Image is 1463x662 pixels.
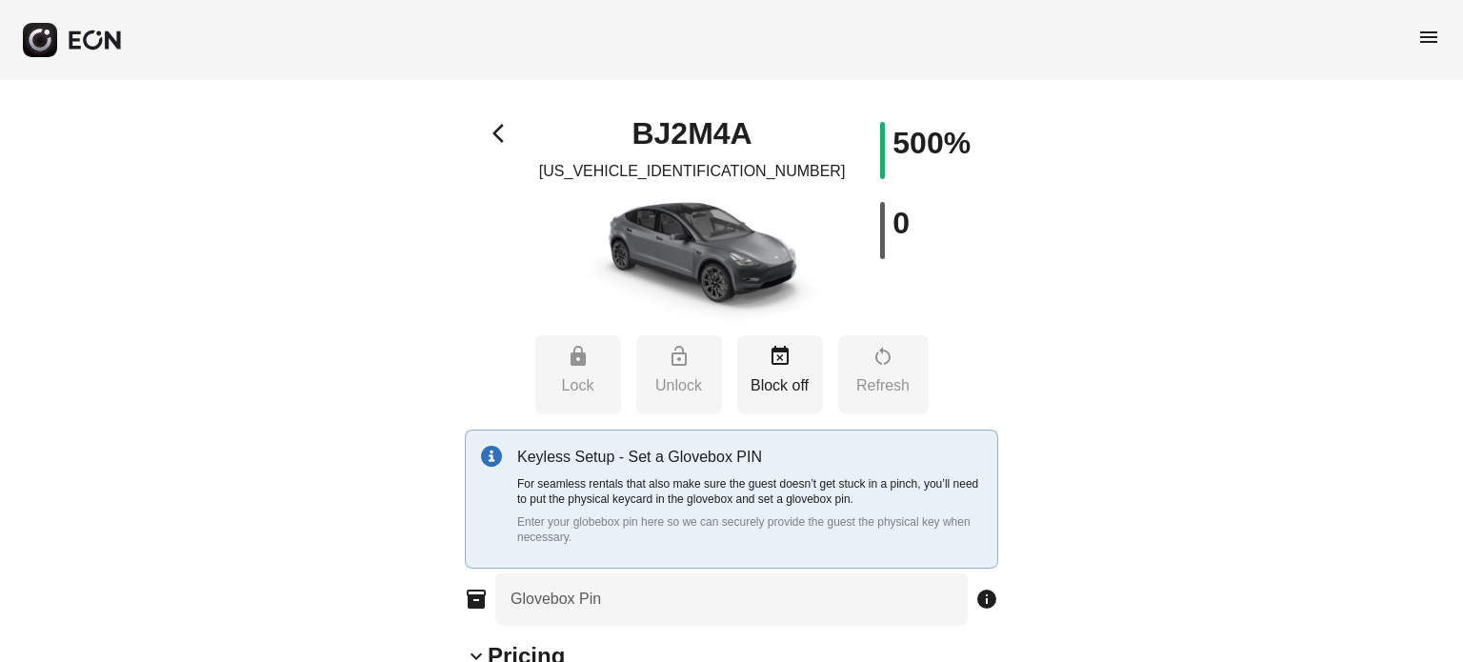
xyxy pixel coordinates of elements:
button: Block off [737,335,823,414]
span: info [975,588,998,611]
h1: 500% [892,131,971,154]
span: event_busy [769,345,792,368]
span: menu [1417,26,1440,49]
h1: BJ2M4A [631,122,752,145]
img: info [481,446,502,467]
img: car [559,191,826,324]
p: [US_VEHICLE_IDENTIFICATION_NUMBER] [539,160,846,183]
span: arrow_back_ios [492,122,515,145]
span: inventory_2 [465,588,488,611]
p: Enter your globebox pin here so we can securely provide the guest the physical key when necessary. [517,514,982,545]
label: Glovebox Pin [511,588,601,611]
p: Block off [747,374,813,397]
h1: 0 [892,211,910,234]
p: Keyless Setup - Set a Glovebox PIN [517,446,982,469]
p: For seamless rentals that also make sure the guest doesn’t get stuck in a pinch, you’ll need to p... [517,476,982,507]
